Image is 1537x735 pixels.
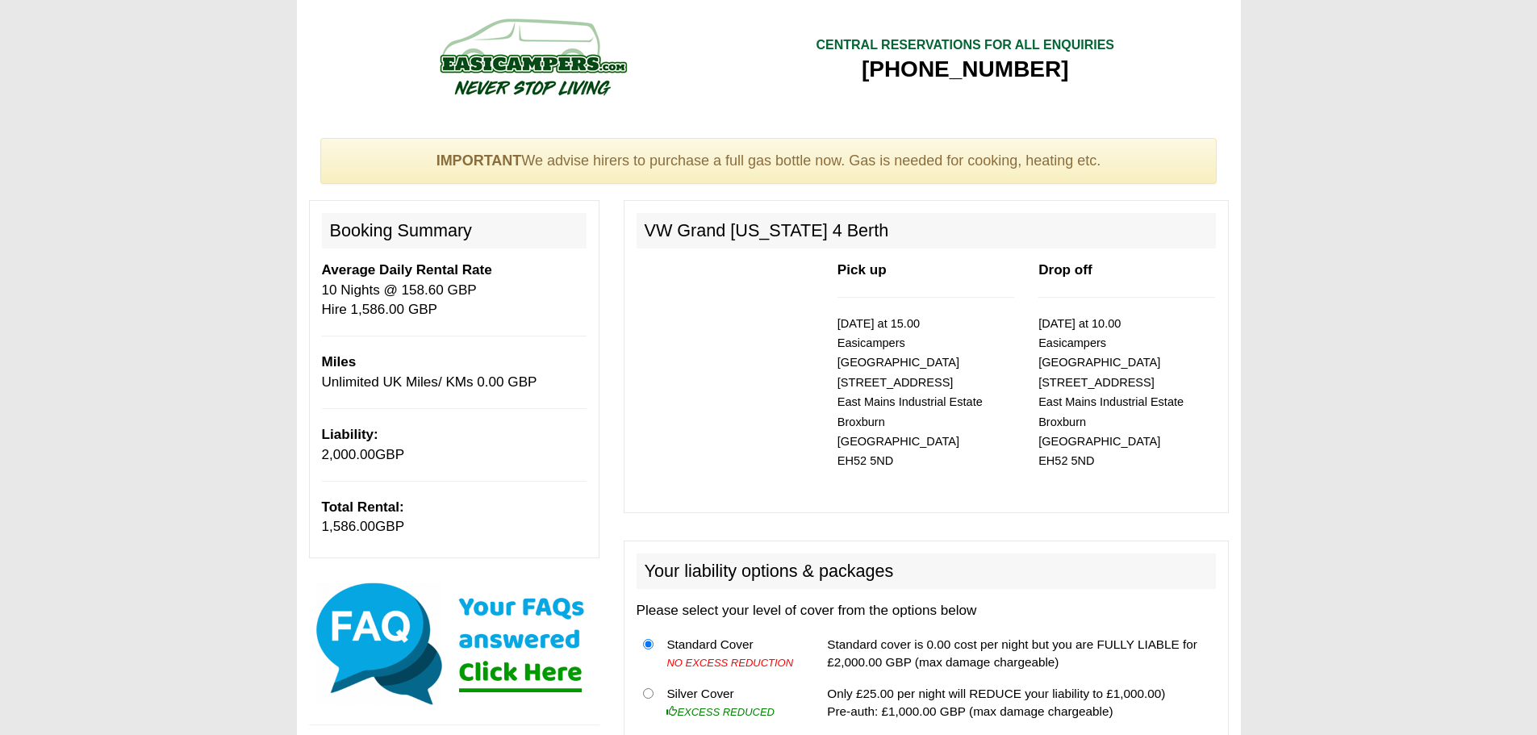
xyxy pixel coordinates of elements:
[322,427,378,442] b: Liability:
[322,499,404,515] b: Total Rental:
[837,317,983,468] small: [DATE] at 15.00 Easicampers [GEOGRAPHIC_DATA] [STREET_ADDRESS] East Mains Industrial Estate Broxb...
[816,55,1114,84] div: [PHONE_NUMBER]
[637,601,1216,620] p: Please select your level of cover from the options below
[309,579,599,708] img: Click here for our most common FAQs
[322,354,357,370] b: Miles
[322,213,587,248] h2: Booking Summary
[379,12,686,101] img: campers-checkout-logo.png
[322,262,492,278] b: Average Daily Rental Rate
[322,447,376,462] span: 2,000.00
[322,519,376,534] span: 1,586.00
[322,353,587,392] p: Unlimited UK Miles/ KMs 0.00 GBP
[322,261,587,319] p: 10 Nights @ 158.60 GBP Hire 1,586.00 GBP
[666,706,775,718] i: EXCESS REDUCED
[1038,317,1184,468] small: [DATE] at 10.00 Easicampers [GEOGRAPHIC_DATA] [STREET_ADDRESS] East Mains Industrial Estate Broxb...
[436,152,522,169] strong: IMPORTANT
[821,629,1215,679] td: Standard cover is 0.00 cost per night but you are FULLY LIABLE for £2,000.00 GBP (max damage char...
[816,36,1114,55] div: CENTRAL RESERVATIONS FOR ALL ENQUIRIES
[637,213,1216,248] h2: VW Grand [US_STATE] 4 Berth
[320,138,1217,185] div: We advise hirers to purchase a full gas bottle now. Gas is needed for cooking, heating etc.
[1038,262,1092,278] b: Drop off
[821,678,1215,727] td: Only £25.00 per night will REDUCE your liability to £1,000.00) Pre-auth: £1,000.00 GBP (max damag...
[322,498,587,537] p: GBP
[322,425,587,465] p: GBP
[666,657,793,669] i: NO EXCESS REDUCTION
[660,629,804,679] td: Standard Cover
[637,553,1216,589] h2: Your liability options & packages
[837,262,887,278] b: Pick up
[660,678,804,727] td: Silver Cover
